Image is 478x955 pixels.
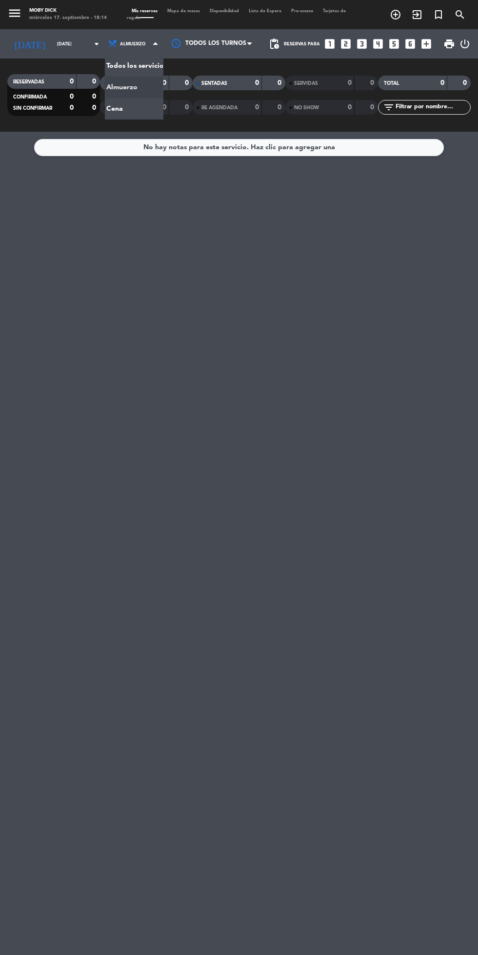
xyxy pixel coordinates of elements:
strong: 0 [70,104,74,111]
span: Lista de Espera [244,9,286,13]
strong: 0 [255,104,259,111]
span: SERVIDAS [294,81,318,86]
strong: 0 [92,93,98,100]
div: No hay notas para este servicio. Haz clic para agregar una [143,142,335,153]
i: search [454,9,466,20]
span: Pre-acceso [286,9,318,13]
strong: 0 [92,78,98,85]
strong: 0 [370,80,376,86]
i: arrow_drop_down [91,38,102,50]
strong: 0 [185,104,191,111]
i: turned_in_not [433,9,444,20]
strong: 0 [348,104,352,111]
i: looks_6 [404,38,417,50]
span: Mis reservas [127,9,162,13]
i: add_circle_outline [390,9,401,20]
strong: 0 [92,104,98,111]
strong: 0 [440,80,444,86]
strong: 0 [185,80,191,86]
span: CONFIRMADA [13,95,47,99]
strong: 0 [278,80,283,86]
strong: 0 [162,80,166,86]
button: menu [7,6,22,23]
span: pending_actions [268,38,280,50]
i: looks_one [323,38,336,50]
strong: 0 [278,104,283,111]
strong: 0 [162,104,166,111]
span: Almuerzo [120,41,145,47]
i: add_box [420,38,433,50]
i: looks_5 [388,38,400,50]
strong: 0 [255,80,259,86]
span: Reservas para [284,41,320,47]
span: SIN CONFIRMAR [13,106,52,111]
input: Filtrar por nombre... [395,102,470,113]
span: TOTAL [384,81,399,86]
i: menu [7,6,22,20]
span: Disponibilidad [205,9,244,13]
strong: 0 [463,80,469,86]
i: looks_two [339,38,352,50]
strong: 0 [70,93,74,100]
i: exit_to_app [411,9,423,20]
div: LOG OUT [459,29,471,59]
a: Cena [105,98,163,119]
span: Mapa de mesas [162,9,205,13]
span: RE AGENDADA [201,105,238,110]
i: [DATE] [7,34,52,54]
i: power_settings_new [459,38,471,50]
strong: 0 [370,104,376,111]
span: SENTADAS [201,81,227,86]
a: Almuerzo [105,77,163,98]
div: Moby Dick [29,7,107,15]
i: looks_3 [356,38,368,50]
a: Todos los servicios [105,55,163,77]
strong: 0 [348,80,352,86]
div: miércoles 17. septiembre - 18:14 [29,15,107,22]
span: NO SHOW [294,105,319,110]
span: RESERVADAS [13,80,44,84]
i: looks_4 [372,38,384,50]
i: filter_list [383,101,395,113]
span: print [443,38,455,50]
strong: 0 [70,78,74,85]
